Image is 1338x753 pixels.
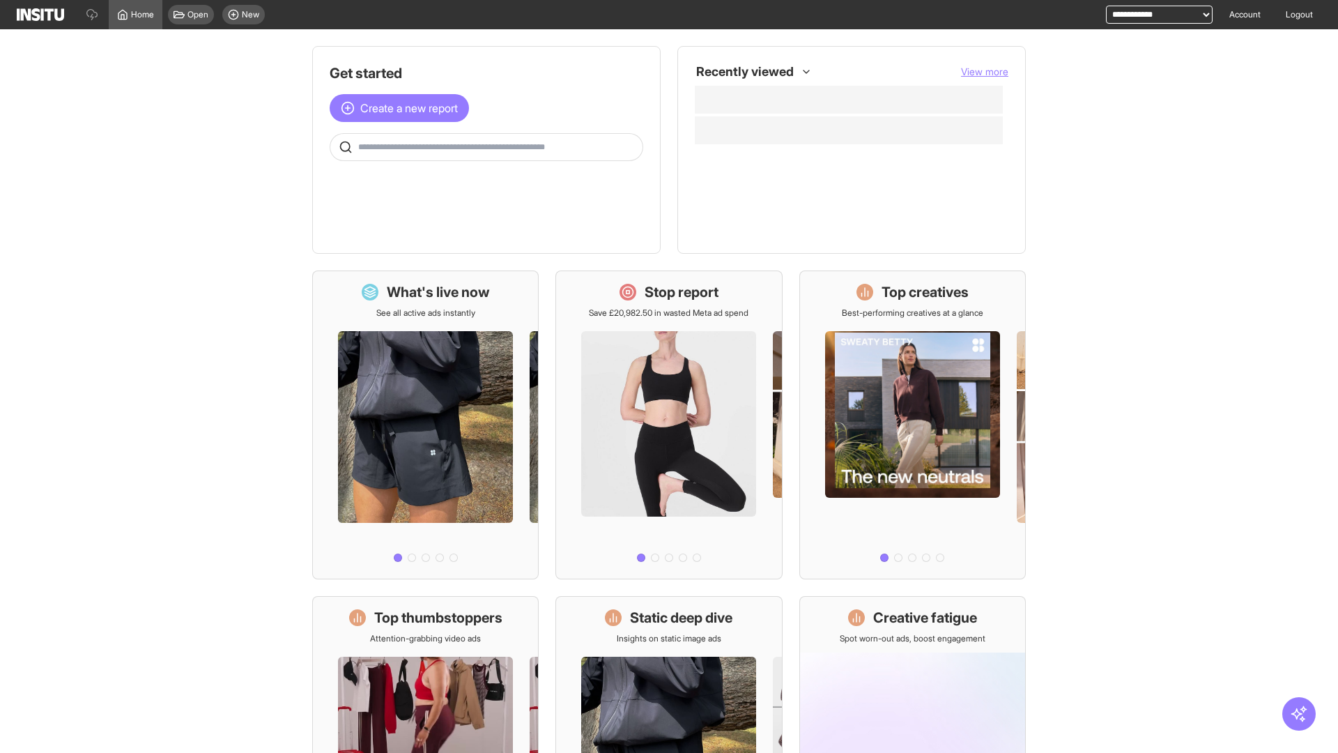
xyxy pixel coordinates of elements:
h1: Get started [330,63,643,83]
div: Insights [700,183,717,200]
h1: Top creatives [882,282,969,302]
h1: Top thumbstoppers [374,608,502,627]
a: Top creativesBest-performing creatives at a glance [799,271,1026,579]
p: Insights on static image ads [617,633,721,644]
h1: Stop report [645,282,718,302]
button: Create a new report [330,94,469,122]
span: What's live now [725,155,997,167]
div: Insights [700,214,717,231]
a: Stop reportSave £20,982.50 in wasted Meta ad spend [555,271,782,579]
span: Top thumbstoppers [725,217,799,228]
span: What's live now [725,155,785,167]
p: Save £20,982.50 in wasted Meta ad spend [589,307,748,319]
img: Logo [17,8,64,21]
span: Top thumbstoppers [725,217,997,228]
div: Dashboard [700,153,717,169]
p: See all active ads instantly [376,307,475,319]
button: View more [961,65,1008,79]
span: Placements [725,186,769,197]
h1: Static deep dive [630,608,732,627]
a: What's live nowSee all active ads instantly [312,271,539,579]
h1: What's live now [387,282,490,302]
span: View more [961,66,1008,77]
span: Create a new report [360,100,458,116]
span: New [242,9,259,20]
p: Best-performing creatives at a glance [842,307,983,319]
span: Home [131,9,154,20]
span: Placements [725,186,997,197]
p: Attention-grabbing video ads [370,633,481,644]
span: Open [187,9,208,20]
